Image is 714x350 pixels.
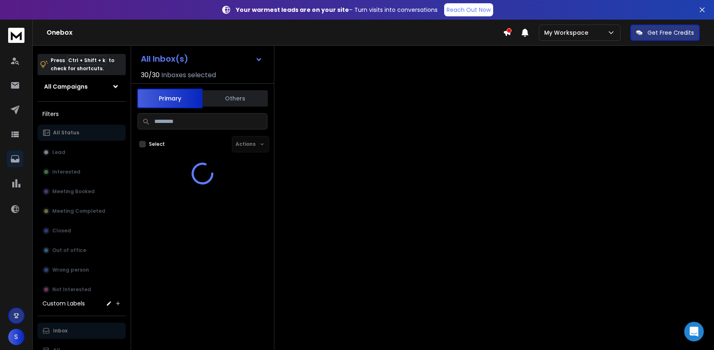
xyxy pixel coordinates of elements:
[149,141,165,147] label: Select
[447,6,491,14] p: Reach Out Now
[8,28,24,43] img: logo
[161,70,216,80] h3: Inboxes selected
[67,56,107,65] span: Ctrl + Shift + k
[236,6,349,14] strong: Your warmest leads are on your site
[8,329,24,345] button: S
[141,70,160,80] span: 30 / 30
[684,322,704,341] div: Open Intercom Messenger
[44,82,88,91] h1: All Campaigns
[38,78,126,95] button: All Campaigns
[647,29,694,37] p: Get Free Credits
[47,28,503,38] h1: Onebox
[134,51,269,67] button: All Inbox(s)
[141,55,188,63] h1: All Inbox(s)
[51,56,114,73] p: Press to check for shortcuts.
[42,299,85,308] h3: Custom Labels
[137,89,202,108] button: Primary
[544,29,592,37] p: My Workspace
[444,3,493,16] a: Reach Out Now
[38,108,126,120] h3: Filters
[202,89,268,107] button: Others
[630,25,700,41] button: Get Free Credits
[236,6,438,14] p: – Turn visits into conversations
